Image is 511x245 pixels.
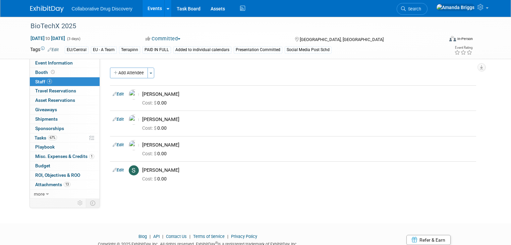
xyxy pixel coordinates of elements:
[110,68,148,78] button: Add Attendee
[35,135,57,140] span: Tasks
[30,142,100,152] a: Playbook
[142,116,473,123] div: [PERSON_NAME]
[113,168,124,172] a: Edit
[142,125,169,131] span: 0.00
[142,125,157,131] span: Cost: $
[300,37,384,42] span: [GEOGRAPHIC_DATA], [GEOGRAPHIC_DATA]
[30,190,100,199] a: more
[142,167,473,173] div: [PERSON_NAME]
[35,70,56,75] span: Booth
[50,70,56,75] span: Booth not reserved yet
[457,36,473,41] div: In-Person
[138,234,147,239] a: Blog
[188,234,192,239] span: |
[45,36,51,41] span: to
[153,234,160,239] a: API
[91,46,117,53] div: EU - A Team
[166,234,187,239] a: Contact Us
[35,116,58,122] span: Shipments
[226,234,230,239] span: |
[47,79,52,84] span: 4
[35,172,80,178] span: ROI, Objectives & ROO
[30,133,100,142] a: Tasks67%
[86,199,100,207] td: Toggle Event Tabs
[142,176,169,181] span: 0.00
[35,144,55,150] span: Playbook
[30,77,100,86] a: Staff4
[406,6,421,11] span: Search
[142,100,157,106] span: Cost: $
[30,124,100,133] a: Sponsorships
[142,176,157,181] span: Cost: $
[30,58,100,68] a: Event Information
[35,126,64,131] span: Sponsorships
[35,163,50,168] span: Budget
[72,6,132,11] span: Collaborative Drug Discovery
[173,46,231,53] div: Added to individual calendars
[215,241,218,245] sup: ®
[64,182,70,187] span: 13
[89,154,94,159] span: 1
[30,46,59,54] td: Tags
[28,20,435,32] div: BioTechX 2025
[142,142,473,148] div: [PERSON_NAME]
[30,35,65,41] span: [DATE] [DATE]
[30,171,100,180] a: ROI, Objectives & ROO
[65,46,89,53] div: EU/Central
[74,199,86,207] td: Personalize Event Tab Strip
[30,152,100,161] a: Misc. Expenses & Credits1
[35,154,94,159] span: Misc. Expenses & Credits
[161,234,165,239] span: |
[285,46,332,53] div: Social Media Post Schd
[231,234,257,239] a: Privacy Policy
[397,3,428,15] a: Search
[35,182,70,187] span: Attachments
[193,234,225,239] a: Terms of Service
[34,191,45,197] span: more
[449,36,456,41] img: Format-Inperson.png
[35,97,75,103] span: Asset Reservations
[30,68,100,77] a: Booth
[407,35,473,45] div: Event Format
[142,151,157,156] span: Cost: $
[30,86,100,95] a: Travel Reservations
[30,105,100,114] a: Giveaways
[142,151,169,156] span: 0.00
[30,6,64,12] img: ExhibitDay
[454,46,472,49] div: Event Rating
[30,180,100,189] a: Attachments13
[113,92,124,96] a: Edit
[35,79,52,84] span: Staff
[142,100,169,106] span: 0.00
[148,234,152,239] span: |
[234,46,282,53] div: Presentation Committed
[113,142,124,147] a: Edit
[66,37,80,41] span: (3 days)
[48,135,57,140] span: 67%
[30,161,100,170] a: Budget
[48,47,59,52] a: Edit
[436,4,475,11] img: Amanda Briggs
[35,107,57,112] span: Giveaways
[30,115,100,124] a: Shipments
[35,88,76,93] span: Travel Reservations
[143,35,183,42] button: Committed
[113,117,124,122] a: Edit
[129,165,139,175] img: S.jpg
[35,60,73,66] span: Event Information
[143,46,171,53] div: PAID IN FULL
[406,235,451,245] a: Refer & Earn
[30,96,100,105] a: Asset Reservations
[119,46,140,53] div: Terrapinn
[142,91,473,97] div: [PERSON_NAME]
